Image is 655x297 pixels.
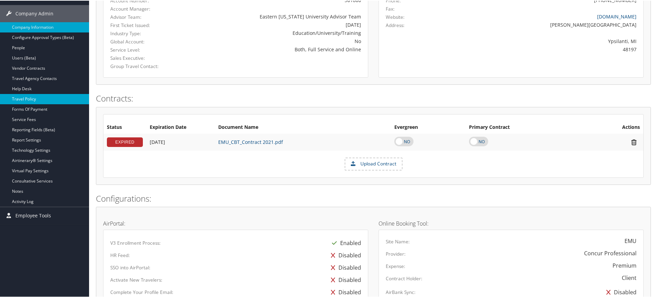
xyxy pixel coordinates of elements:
div: Enabled [329,236,361,248]
div: [DATE] [197,21,361,28]
h4: AirPortal: [103,220,368,226]
label: Contract Holder: [386,274,422,281]
div: EXPIRED [107,137,143,146]
label: SSO into AirPortal: [110,264,150,270]
label: First Ticket Issued: [110,21,187,28]
label: Site Name: [386,238,410,244]
div: No [197,37,361,44]
div: [PERSON_NAME][GEOGRAPHIC_DATA] [451,21,637,28]
label: Provider: [386,250,406,257]
label: Industry Type: [110,29,187,36]
div: Disabled [327,273,361,285]
label: HR Feed: [110,251,130,258]
div: Ypsilanti, MI [451,37,637,44]
label: Fax: [386,5,395,12]
label: Sales Executive: [110,54,187,61]
h2: Contracts: [96,92,651,104]
label: Group Travel Contact: [110,62,187,69]
label: Advisor Team: [110,13,187,20]
th: Expiration Date [146,121,215,133]
div: Disabled [327,261,361,273]
span: Company Admin [15,4,53,22]
label: V3 Enrollment Process: [110,239,161,246]
label: Expense: [386,262,405,269]
h2: Configurations: [96,192,651,204]
div: Education/University/Training [197,29,361,36]
label: Service Level: [110,46,187,53]
th: Document Name [215,121,391,133]
div: Eastern [US_STATE] University Advisor Team [197,12,361,19]
label: Global Account: [110,38,187,44]
span: [DATE] [150,138,165,145]
div: Premium [613,261,637,269]
th: Evergreen [391,121,466,133]
label: Complete Your Profile Email: [110,288,173,295]
div: Concur Professional [584,248,637,257]
div: EMU [625,236,637,244]
a: [DOMAIN_NAME] [597,13,637,19]
label: Website: [386,13,405,20]
div: 48197 [451,45,637,52]
th: Status [103,121,146,133]
div: Both, Full Service and Online [197,45,361,52]
label: AirBank Sync: [386,288,416,295]
div: Client [622,273,637,281]
th: Actions [583,121,643,133]
div: Disabled [327,248,361,261]
i: Remove Contract [628,138,640,145]
span: Employee Tools [15,206,51,224]
th: Primary Contract [466,121,583,133]
label: Upload Contract [345,158,402,169]
label: Account Manager: [110,5,187,12]
label: Activate New Travelers: [110,276,162,283]
h4: Online Booking Tool: [379,220,644,226]
label: Address: [386,21,405,28]
a: EMU_CBT_Contract 2021.pdf [218,138,283,145]
div: Add/Edit Date [150,138,211,145]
